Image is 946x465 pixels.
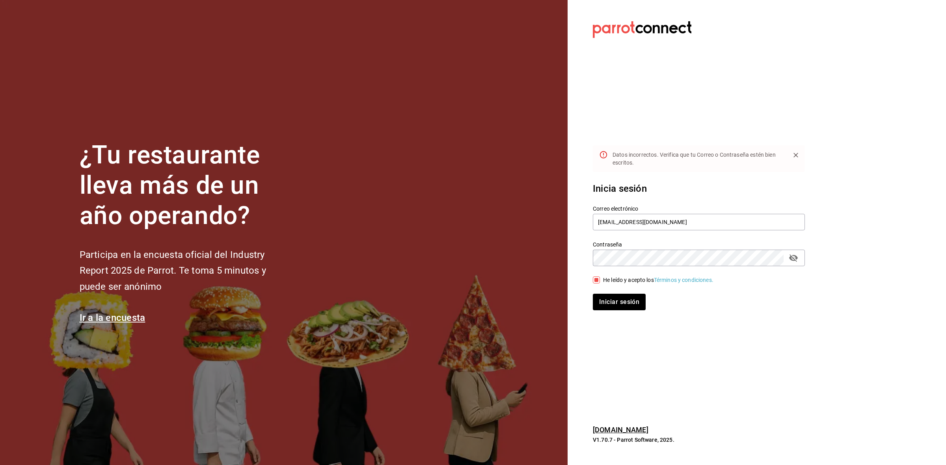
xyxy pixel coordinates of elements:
label: Correo electrónico [593,206,805,211]
label: Contraseña [593,242,805,247]
div: Datos incorrectos. Verifica que tu Correo o Contraseña estén bien escritos. [613,148,784,170]
h3: Inicia sesión [593,182,805,196]
h2: Participa en la encuesta oficial del Industry Report 2025 de Parrot. Te toma 5 minutos y puede se... [80,247,292,295]
a: Términos y condiciones. [654,277,713,283]
input: Ingresa tu correo electrónico [593,214,805,230]
div: He leído y acepto los [603,276,713,284]
button: passwordField [787,251,800,265]
a: [DOMAIN_NAME] [593,426,648,434]
button: Close [790,149,802,161]
h1: ¿Tu restaurante lleva más de un año operando? [80,140,292,231]
p: V1.70.7 - Parrot Software, 2025. [593,436,805,444]
a: Ir a la encuesta [80,312,145,323]
button: Iniciar sesión [593,294,646,310]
